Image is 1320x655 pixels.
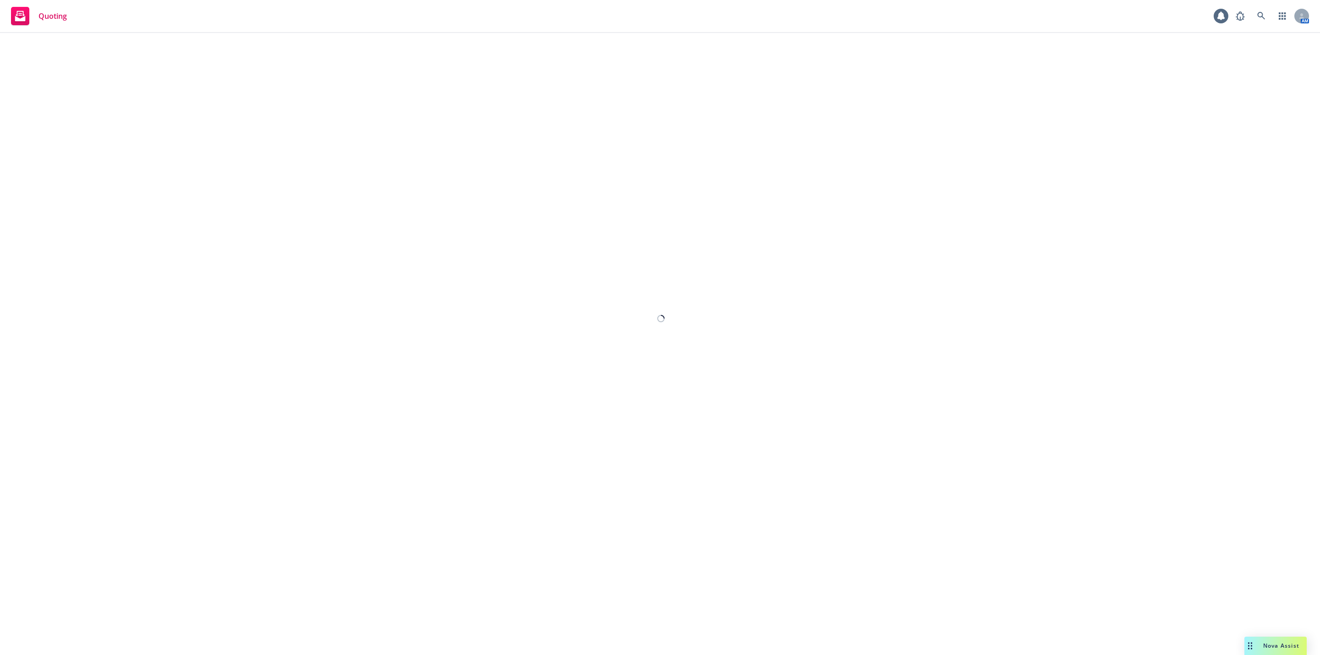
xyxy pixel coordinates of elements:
[1231,7,1249,25] a: Report a Bug
[1263,642,1299,649] span: Nova Assist
[7,3,71,29] a: Quoting
[1273,7,1292,25] a: Switch app
[1252,7,1270,25] a: Search
[38,12,67,20] span: Quoting
[1244,637,1307,655] button: Nova Assist
[1244,637,1256,655] div: Drag to move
